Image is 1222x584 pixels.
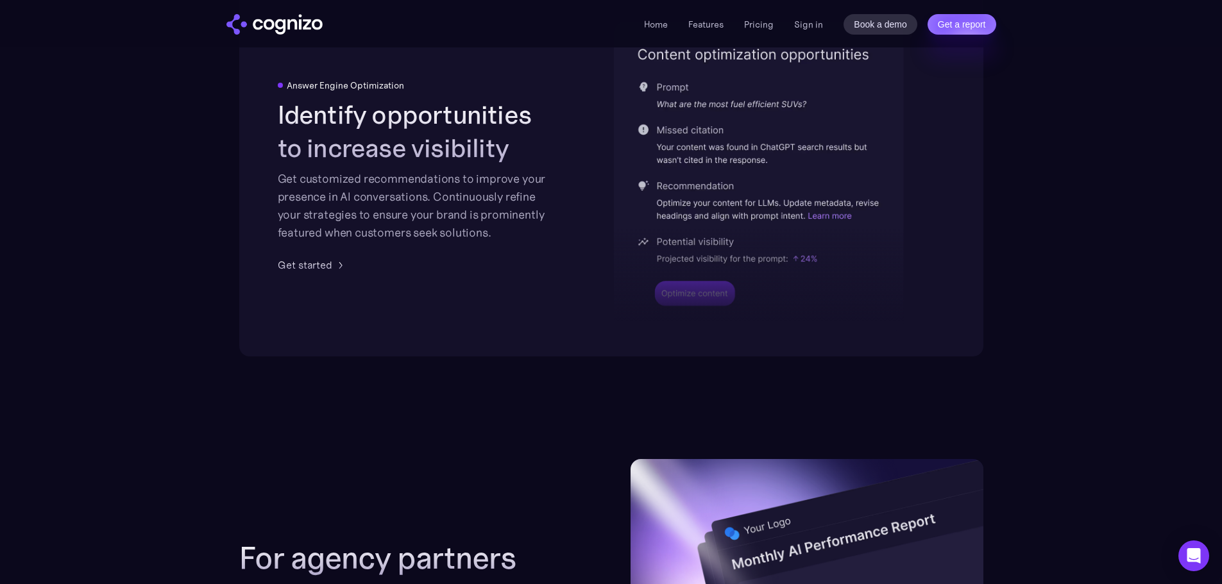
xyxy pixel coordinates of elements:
[744,19,774,30] a: Pricing
[226,14,323,35] img: cognizo logo
[287,80,404,90] div: Answer Engine Optimization
[278,257,332,272] div: Get started
[928,14,996,35] a: Get a report
[794,17,823,32] a: Sign in
[688,19,724,30] a: Features
[644,19,668,30] a: Home
[1178,540,1209,571] div: Open Intercom Messenger
[226,14,323,35] a: home
[278,257,348,272] a: Get started
[278,170,552,242] div: Get customized recommendations to improve your presence in AI conversations. Continuously refine ...
[239,540,592,576] h2: For agency partners
[844,14,917,35] a: Book a demo
[278,98,552,165] h2: Identify opportunities to increase visibility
